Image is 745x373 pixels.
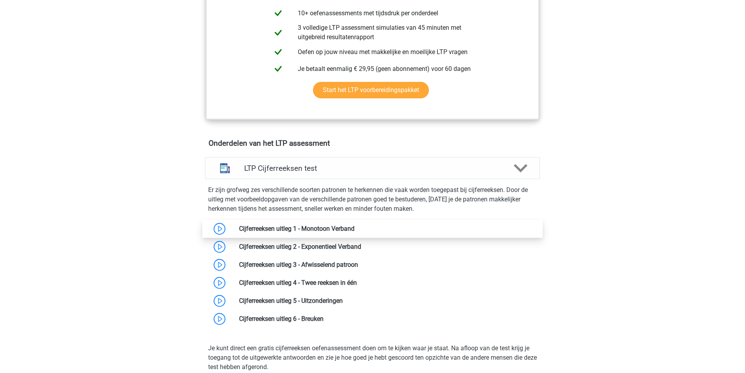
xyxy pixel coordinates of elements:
[233,242,540,252] div: Cijferreeksen uitleg 2 - Exponentieel Verband
[208,185,537,214] p: Er zijn grofweg zes verschillende soorten patronen te herkennen die vaak worden toegepast bij cij...
[233,224,540,234] div: Cijferreeksen uitleg 1 - Monotoon Verband
[244,164,500,173] h4: LTP Cijferreeksen test
[233,296,540,306] div: Cijferreeksen uitleg 5 - Uitzonderingen
[233,314,540,324] div: Cijferreeksen uitleg 6 - Breuken
[215,158,235,178] img: cijferreeksen
[202,157,543,179] a: cijferreeksen LTP Cijferreeksen test
[209,139,536,148] h4: Onderdelen van het LTP assessment
[313,82,429,98] a: Start het LTP voorbereidingspakket
[208,344,537,372] p: Je kunt direct een gratis cijferreeksen oefenassessment doen om te kijken waar je staat. Na afloo...
[233,278,540,288] div: Cijferreeksen uitleg 4 - Twee reeksen in één
[233,260,540,270] div: Cijferreeksen uitleg 3 - Afwisselend patroon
